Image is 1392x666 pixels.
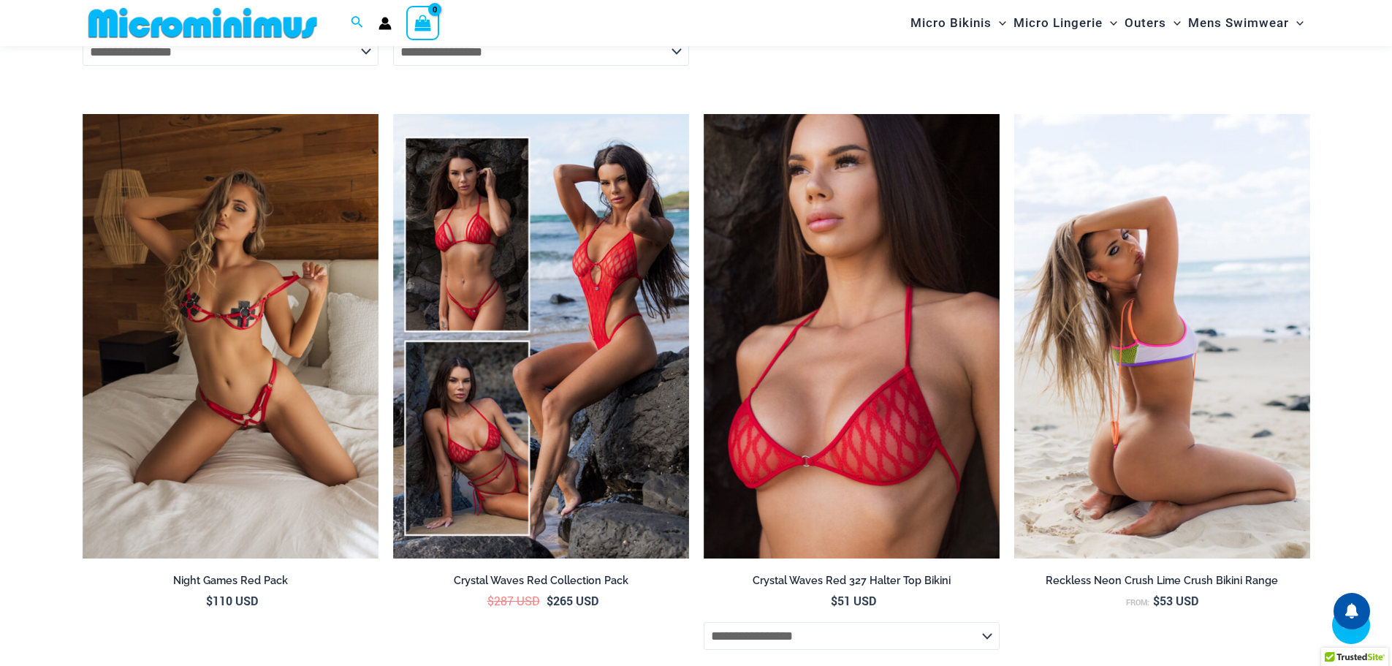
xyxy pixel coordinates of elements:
[1103,4,1117,42] span: Menu Toggle
[393,574,689,588] h2: Crystal Waves Red Collection Pack
[910,4,992,42] span: Micro Bikinis
[1184,4,1307,42] a: Mens SwimwearMenu ToggleMenu Toggle
[831,593,837,608] span: $
[547,593,598,608] bdi: 265 USD
[487,593,540,608] bdi: 287 USD
[1188,4,1289,42] span: Mens Swimwear
[1014,574,1310,593] a: Reckless Neon Crush Lime Crush Bikini Range
[1153,593,1160,608] span: $
[1125,4,1166,42] span: Outers
[206,593,213,608] span: $
[1014,574,1310,588] h2: Reckless Neon Crush Lime Crush Bikini Range
[907,4,1010,42] a: Micro BikinisMenu ToggleMenu Toggle
[704,574,1000,588] h2: Crystal Waves Red 327 Halter Top Bikini
[83,574,379,593] a: Night Games Red Pack
[1121,4,1184,42] a: OutersMenu ToggleMenu Toggle
[1153,593,1198,608] bdi: 53 USD
[704,114,1000,559] a: Crystal Waves 327 Halter Top 01Crystal Waves 327 Halter Top 4149 Thong 01Crystal Waves 327 Halter...
[1013,4,1103,42] span: Micro Lingerie
[393,114,689,559] img: Collection Pack
[83,7,323,39] img: MM SHOP LOGO FLAT
[992,4,1006,42] span: Menu Toggle
[393,574,689,593] a: Crystal Waves Red Collection Pack
[1014,114,1310,559] img: Reckless Neon Crush Lime Crush 349 Crop Top 4561 Sling 06
[351,14,364,32] a: Search icon link
[1014,114,1310,559] a: Reckless Neon Crush Lime Crush 349 Crop Top 4561 Sling 05Reckless Neon Crush Lime Crush 349 Crop ...
[905,2,1310,44] nav: Site Navigation
[83,114,379,559] a: Night Games Red 1133 Bralette 6133 Thong 04Night Games Red 1133 Bralette 6133 Thong 06Night Games...
[831,593,876,608] bdi: 51 USD
[1010,4,1121,42] a: Micro LingerieMenu ToggleMenu Toggle
[704,574,1000,593] a: Crystal Waves Red 327 Halter Top Bikini
[487,593,494,608] span: $
[1126,597,1149,608] span: From:
[1166,4,1181,42] span: Menu Toggle
[547,593,553,608] span: $
[1289,4,1304,42] span: Menu Toggle
[393,114,689,559] a: Collection PackCrystal Waves 305 Tri Top 4149 Thong 01Crystal Waves 305 Tri Top 4149 Thong 01
[704,114,1000,559] img: Crystal Waves 327 Halter Top 01
[83,114,379,559] img: Night Games Red 1133 Bralette 6133 Thong 04
[379,17,392,30] a: Account icon link
[406,6,440,39] a: View Shopping Cart, empty
[83,574,379,588] h2: Night Games Red Pack
[206,593,258,608] bdi: 110 USD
